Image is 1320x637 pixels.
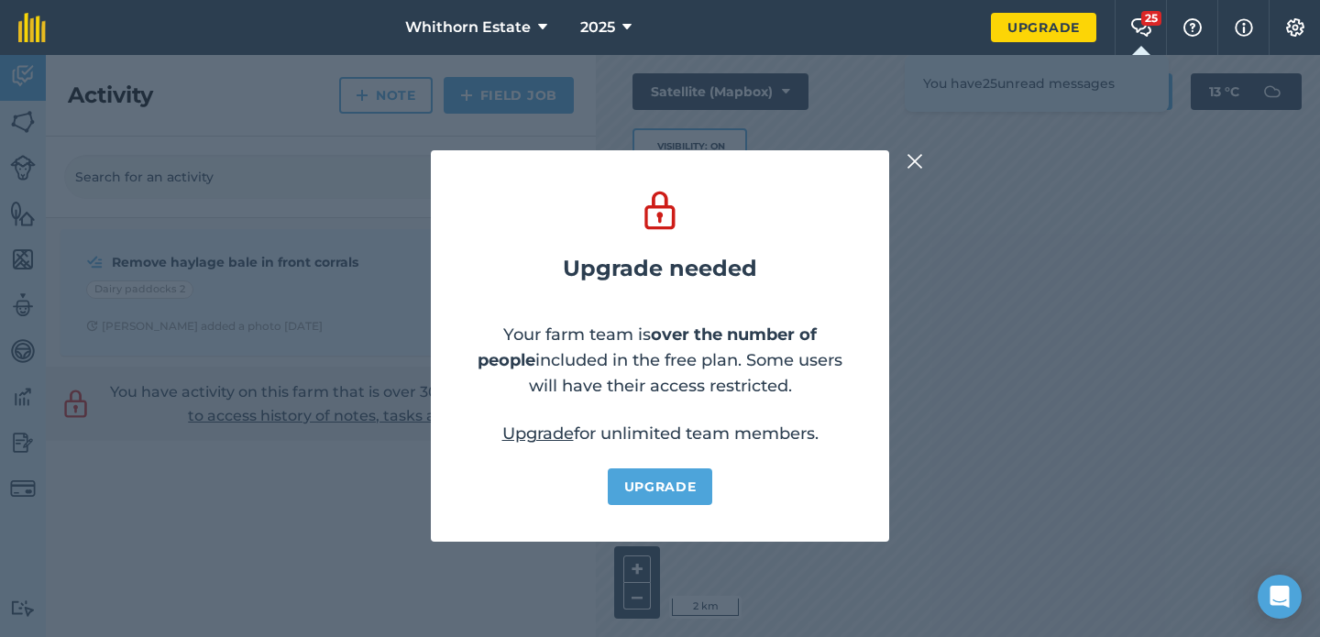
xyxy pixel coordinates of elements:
img: A question mark icon [1182,18,1204,37]
span: Whithorn Estate [405,16,531,38]
a: Upgrade [502,423,574,444]
div: 25 [1141,11,1161,26]
img: svg+xml;base64,PHN2ZyB4bWxucz0iaHR0cDovL3d3dy53My5vcmcvMjAwMC9zdmciIHdpZHRoPSIxNyIgaGVpZ2h0PSIxNy... [1235,16,1253,38]
p: Your farm team is included in the free plan. Some users will have their access restricted. [467,322,852,399]
img: A cog icon [1284,18,1306,37]
img: fieldmargin Logo [18,13,46,42]
span: 2025 [580,16,615,38]
div: Open Intercom Messenger [1258,575,1302,619]
h2: Upgrade needed [563,256,757,281]
img: Two speech bubbles overlapping with the left bubble in the forefront [1130,18,1152,37]
img: svg+xml;base64,PHN2ZyB4bWxucz0iaHR0cDovL3d3dy53My5vcmcvMjAwMC9zdmciIHdpZHRoPSIyMiIgaGVpZ2h0PSIzMC... [907,150,923,172]
a: Upgrade [991,13,1096,42]
a: Upgrade [608,468,713,505]
p: for unlimited team members. [502,421,819,446]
